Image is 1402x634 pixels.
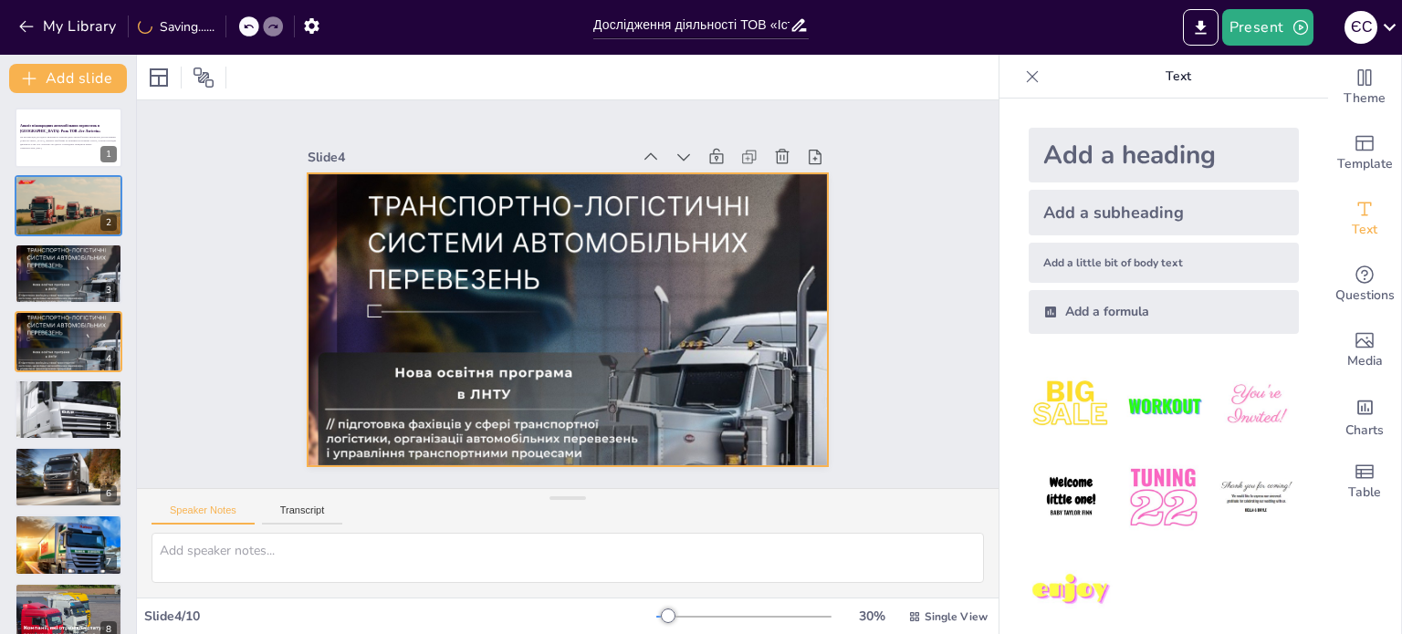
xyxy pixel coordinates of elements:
div: Add text boxes [1328,186,1401,252]
div: Add a little bit of body text [1029,243,1299,283]
button: Add slide [9,64,127,93]
img: 7.jpeg [1029,548,1114,633]
span: Questions [1335,286,1395,306]
div: 2 [100,214,117,231]
div: Add ready made slides [1328,120,1401,186]
button: Speaker Notes [152,504,255,525]
img: 3.jpeg [1214,363,1299,448]
div: 6 [100,485,117,502]
img: 4.jpeg [1029,455,1114,540]
img: 1.jpeg [1029,363,1114,448]
div: Slide 4 [621,187,850,439]
span: Media [1347,351,1383,371]
img: 5.jpeg [1121,455,1206,540]
div: Add a table [1328,449,1401,514]
p: Ця презентація досліджує важливість міжнародних автомобільних перевезень для економіки [GEOGRAPHI... [20,136,117,146]
div: Add a formula [1029,290,1299,334]
div: 5 [100,418,117,434]
div: Get real-time input from your audience [1328,252,1401,317]
div: 4 [100,350,117,367]
span: Single View [925,609,988,624]
div: 4 [15,311,122,371]
img: 6.jpeg [1214,455,1299,540]
div: 5 [15,379,122,440]
div: 30 % [850,608,894,625]
div: 3 [100,282,117,298]
div: Add images, graphics, shapes or video [1328,317,1401,383]
div: 2 [15,175,122,235]
div: 1 [15,108,122,168]
span: Position [193,67,214,88]
div: 3 [15,244,122,304]
span: Theme [1344,88,1386,109]
input: Insert title [593,12,790,38]
button: Є С [1344,9,1377,46]
strong: Аналіз міжнародних автомобільних перевезень в [GEOGRAPHIC_DATA]: Роль ТОВ «Іст Логістік» [20,124,100,133]
div: 6 [15,447,122,507]
div: Add charts and graphs [1328,383,1401,449]
div: Saving...... [138,18,214,36]
div: Є С [1344,11,1377,44]
button: Present [1222,9,1313,46]
span: Text [1352,220,1377,240]
button: My Library [14,12,124,41]
p: Text [1047,55,1310,99]
div: 7 [15,514,122,575]
button: Export to PowerPoint [1183,9,1219,46]
button: Transcript [262,504,343,525]
div: Add a heading [1029,128,1299,182]
span: Charts [1345,421,1384,441]
div: 1 [100,146,117,162]
img: 2.jpeg [1121,363,1206,448]
p: Generated with [URL] [20,146,117,150]
div: Change the overall theme [1328,55,1401,120]
span: Table [1348,483,1381,503]
span: Template [1337,154,1393,174]
div: Slide 4 / 10 [144,608,656,625]
div: Layout [144,63,173,92]
div: Add a subheading [1029,190,1299,235]
div: 7 [100,554,117,570]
